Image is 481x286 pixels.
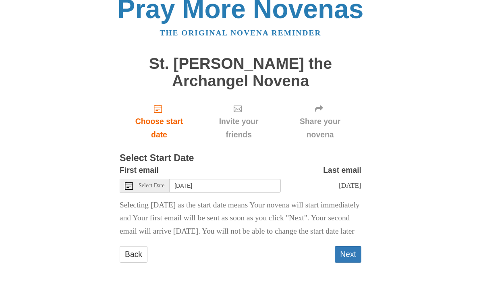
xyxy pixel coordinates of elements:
[120,55,361,89] h1: St. [PERSON_NAME] the Archangel Novena
[120,246,147,263] a: Back
[199,97,279,145] div: Click "Next" to confirm your start date first.
[339,181,361,189] span: [DATE]
[160,29,321,37] a: The original novena reminder
[120,164,159,177] label: First email
[335,246,361,263] button: Next
[207,115,271,141] span: Invite your friends
[287,115,353,141] span: Share your novena
[120,199,361,238] p: Selecting [DATE] as the start date means Your novena will start immediately and Your first email ...
[323,164,361,177] label: Last email
[128,115,191,141] span: Choose start date
[120,97,199,145] a: Choose start date
[139,183,164,189] span: Select Date
[279,97,361,145] div: Click "Next" to confirm your start date first.
[170,179,281,193] input: Use the arrow keys to pick a date
[120,153,361,164] h3: Select Start Date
